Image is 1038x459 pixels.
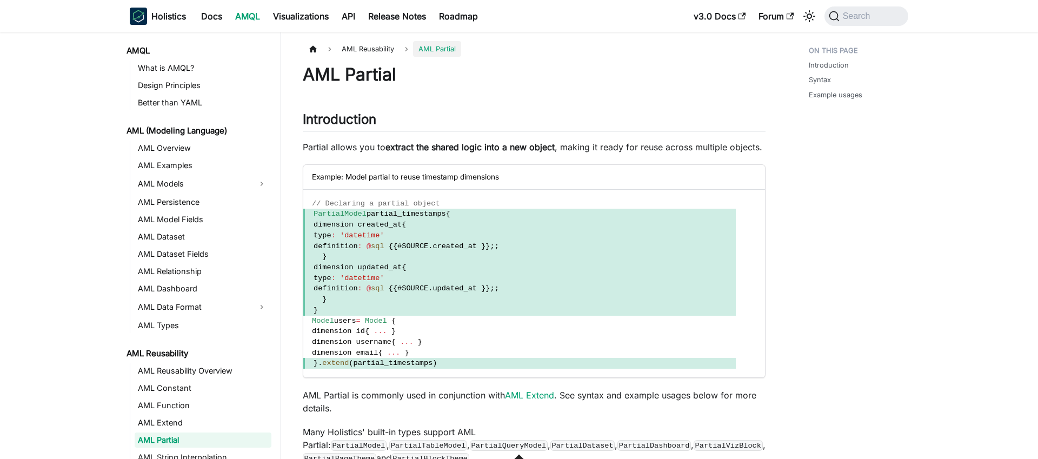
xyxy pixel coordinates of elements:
button: Switch between dark and light mode (currently system mode) [801,8,818,25]
span: @ [367,242,371,250]
p: Partial allows you to , making it ready for reuse across multiple objects. [303,141,766,154]
span: PartialModel [314,210,367,218]
span: { [391,338,396,346]
code: PartialModel [331,440,387,451]
code: PartialQueryModel [470,440,548,451]
a: Roadmap [432,8,484,25]
code: PartialVizBlock [694,440,763,451]
span: } [481,242,485,250]
a: Example usages [809,90,862,100]
a: What is AMQL? [135,61,271,76]
span: 'datetime' [340,231,384,240]
a: API [335,8,362,25]
a: AML Reusability [123,346,271,361]
span: { [402,263,406,271]
strong: extract the shared logic into a new object [385,142,555,152]
a: Syntax [809,75,831,85]
span: sql [371,242,384,250]
span: SOURCE [402,242,428,250]
span: definition [314,242,358,250]
span: . [428,242,432,250]
span: Model [365,317,387,325]
span: definition [314,284,358,292]
span: 'datetime' [340,274,384,282]
span: } [418,338,422,346]
button: Search (Command+K) [824,6,908,26]
code: PartialDashboard [617,440,691,451]
a: AML Data Format [135,298,252,316]
nav: Docs sidebar [119,32,281,459]
span: type [314,274,331,282]
a: AML Extend [505,390,554,401]
a: Design Principles [135,78,271,93]
code: PartialDataset [550,440,615,451]
span: users [334,317,356,325]
a: AML Relationship [135,264,271,279]
span: SOURCE [402,284,428,292]
a: AML Extend [135,415,271,430]
a: Better than YAML [135,95,271,110]
a: AML Persistence [135,195,271,210]
span: ; [490,284,494,292]
span: { [393,284,397,292]
span: { [389,242,393,250]
span: ) [432,359,437,367]
a: Visualizations [267,8,335,25]
span: { [378,349,382,357]
code: PartialTableModel [389,440,467,451]
span: ; [495,284,499,292]
span: ( [349,359,353,367]
span: = [356,317,361,325]
img: Holistics [130,8,147,25]
span: ... [400,338,413,346]
span: } [322,252,327,261]
a: AML Examples [135,158,271,173]
span: { [393,242,397,250]
a: AML Partial [135,433,271,448]
span: { [446,210,450,218]
a: Introduction [809,60,849,70]
a: AML Models [135,175,252,192]
a: AML Function [135,398,271,413]
span: // Declaring a partial object [312,199,440,208]
span: # [397,242,402,250]
button: Expand sidebar category 'AML Models' [252,175,271,192]
span: . [318,359,322,367]
span: partial_timestamps [353,359,432,367]
a: Docs [195,8,229,25]
span: : [358,242,362,250]
a: AML Overview [135,141,271,156]
span: dimension updated_at [314,263,402,271]
span: } [485,242,490,250]
span: AML Reusability [336,41,400,57]
span: dimension id [312,327,365,335]
span: AML Partial [413,41,461,57]
span: } [314,306,318,314]
span: dimension created_at [314,221,402,229]
span: Model [312,317,334,325]
span: ; [490,242,494,250]
span: } [481,284,485,292]
span: { [389,284,393,292]
a: Home page [303,41,323,57]
span: . [428,284,432,292]
a: AML Dataset [135,229,271,244]
span: } [314,359,318,367]
span: sql [371,284,384,292]
span: ... [374,327,387,335]
span: # [397,284,402,292]
span: } [404,349,409,357]
span: : [358,284,362,292]
a: AML (Modeling Language) [123,123,271,138]
a: v3.0 Docs [687,8,752,25]
a: AML Dataset Fields [135,247,271,262]
span: { [391,317,396,325]
span: dimension username [312,338,391,346]
span: @ [367,284,371,292]
button: Expand sidebar category 'AML Data Format' [252,298,271,316]
nav: Breadcrumbs [303,41,766,57]
p: AML Partial is commonly used in conjunction with . See syntax and example usages below for more d... [303,389,766,415]
div: Example: Model partial to reuse timestamp dimensions [303,165,765,189]
span: } [391,327,396,335]
span: : [331,231,336,240]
